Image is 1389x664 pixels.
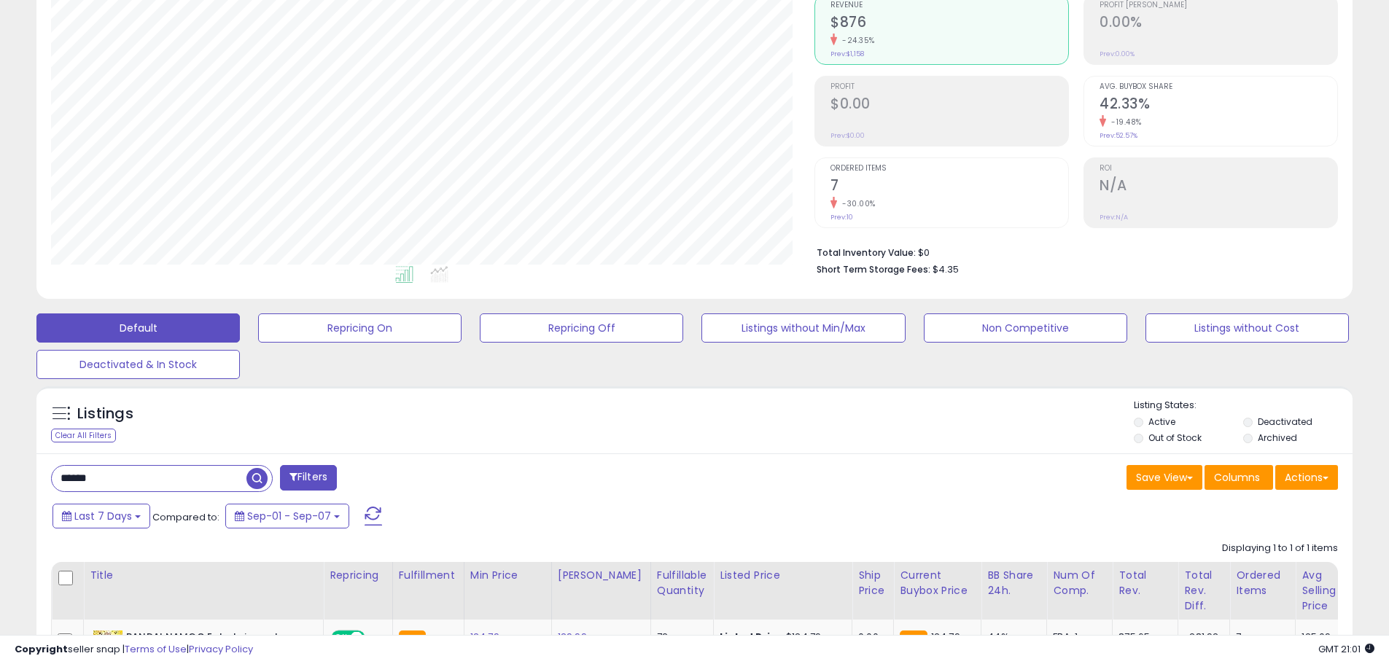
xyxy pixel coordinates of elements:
[1134,399,1353,413] p: Listing States:
[90,568,317,583] div: Title
[1318,642,1374,656] span: 2025-09-15 21:01 GMT
[1184,568,1223,614] div: Total Rev. Diff.
[74,509,132,523] span: Last 7 Days
[1100,50,1135,58] small: Prev: 0.00%
[817,243,1327,260] li: $0
[77,404,133,424] h5: Listings
[15,643,253,657] div: seller snap | |
[470,568,545,583] div: Min Price
[830,213,853,222] small: Prev: 10
[987,568,1040,598] div: BB Share 24h.
[1106,117,1142,128] small: -19.48%
[1100,1,1337,9] span: Profit [PERSON_NAME]
[280,465,337,491] button: Filters
[1145,313,1349,343] button: Listings without Cost
[830,50,864,58] small: Prev: $1,158
[52,504,150,528] button: Last 7 Days
[1053,568,1106,598] div: Num of Comp.
[858,568,887,598] div: Ship Price
[830,14,1068,34] h2: $876
[1148,431,1202,444] label: Out of Stock
[558,568,645,583] div: [PERSON_NAME]
[36,350,240,379] button: Deactivated & In Stock
[1302,568,1355,614] div: Avg Selling Price
[1100,83,1337,91] span: Avg. Buybox Share
[247,509,331,523] span: Sep-01 - Sep-07
[189,642,253,656] a: Privacy Policy
[51,429,116,442] div: Clear All Filters
[1100,14,1337,34] h2: 0.00%
[924,313,1127,343] button: Non Competitive
[837,35,875,46] small: -24.35%
[225,504,349,528] button: Sep-01 - Sep-07
[1258,415,1312,428] label: Deactivated
[830,83,1068,91] span: Profit
[36,313,240,343] button: Default
[817,263,930,276] b: Short Term Storage Fees:
[399,568,458,583] div: Fulfillment
[258,313,462,343] button: Repricing On
[1236,568,1289,598] div: Ordered Items
[830,95,1068,115] h2: $0.00
[830,1,1068,9] span: Revenue
[1100,131,1137,140] small: Prev: 52.57%
[720,568,846,583] div: Listed Price
[830,131,865,140] small: Prev: $0.00
[1214,470,1260,485] span: Columns
[15,642,68,656] strong: Copyright
[900,568,975,598] div: Current Buybox Price
[1100,177,1337,197] h2: N/A
[1275,465,1338,490] button: Actions
[480,313,683,343] button: Repricing Off
[1205,465,1273,490] button: Columns
[1222,542,1338,555] div: Displaying 1 to 1 of 1 items
[1148,415,1175,428] label: Active
[657,568,707,598] div: Fulfillable Quantity
[1100,165,1337,173] span: ROI
[817,246,916,259] b: Total Inventory Value:
[933,262,959,276] span: $4.35
[837,198,876,209] small: -30.00%
[1100,213,1128,222] small: Prev: N/A
[701,313,905,343] button: Listings without Min/Max
[1100,95,1337,115] h2: 42.33%
[330,568,386,583] div: Repricing
[1258,431,1297,444] label: Archived
[1118,568,1172,598] div: Total Rev.
[125,642,187,656] a: Terms of Use
[152,510,219,524] span: Compared to:
[830,165,1068,173] span: Ordered Items
[830,177,1068,197] h2: 7
[1127,465,1202,490] button: Save View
